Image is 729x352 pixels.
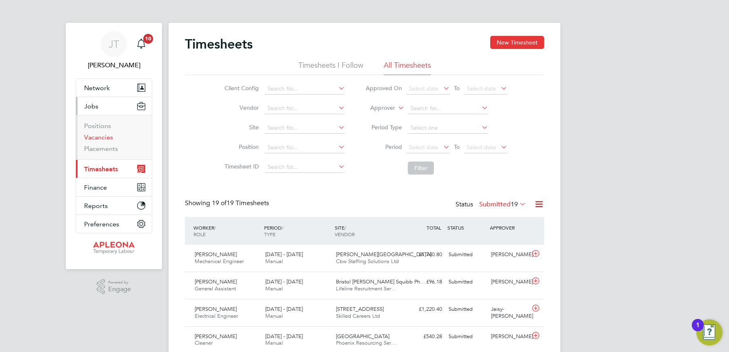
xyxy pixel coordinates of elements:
div: Submitted [445,275,488,289]
label: Submitted [479,200,526,208]
span: [PERSON_NAME] [195,278,237,285]
div: £1,740.80 [403,248,445,261]
span: Select date [467,144,496,151]
span: Powered by [108,279,131,286]
span: General Assistant [195,285,236,292]
span: 10 [143,34,153,44]
span: / [344,224,346,231]
span: Engage [108,286,131,293]
div: WORKER [191,220,262,241]
span: [GEOGRAPHIC_DATA] [336,333,389,340]
span: Select date [467,85,496,92]
span: Bristol [PERSON_NAME] Squibb Ph… [336,278,425,285]
button: Finance [76,178,152,196]
span: Manual [265,285,283,292]
label: Timesheet ID [222,163,259,170]
li: Timesheets I Follow [298,60,363,75]
label: Client Config [222,84,259,92]
input: Search for... [264,122,345,134]
span: Mechanical Engineer [195,258,244,265]
span: To [451,142,462,152]
div: PERIOD [262,220,333,241]
span: Lifeline Recruitment Ser… [336,285,396,292]
span: Manual [265,258,283,265]
li: All Timesheets [384,60,431,75]
button: Preferences [76,215,152,233]
span: Select date [409,85,438,92]
span: Preferences [84,220,119,228]
span: Jobs [84,102,98,110]
label: Approver [358,104,395,112]
a: Positions [84,122,111,130]
span: [STREET_ADDRESS] [336,306,384,312]
div: SITE [333,220,403,241]
span: Cleaner [195,339,213,346]
input: Search for... [264,83,345,95]
a: Powered byEngage [97,279,131,294]
div: £96.18 [403,275,445,289]
button: Filter [408,162,434,175]
span: [DATE] - [DATE] [265,278,303,285]
label: Position [222,143,259,151]
span: Julie Tante [76,60,152,70]
span: [PERSON_NAME][GEOGRAPHIC_DATA] [336,251,431,258]
label: Site [222,124,259,131]
span: Phoenix Resourcing Ser… [336,339,396,346]
label: Period Type [365,124,402,131]
span: 19 [511,200,518,208]
span: ROLE [193,231,206,237]
button: Network [76,79,152,97]
input: Search for... [264,162,345,173]
div: Showing [185,199,271,208]
span: Select date [409,144,438,151]
div: Status [456,199,528,210]
span: Cbw Staffing Solutions Ltd [336,258,399,265]
span: VENDOR [335,231,355,237]
div: 1 [696,325,700,336]
input: Search for... [408,103,488,114]
div: Submitted [445,303,488,316]
nav: Main navigation [66,23,162,269]
span: [PERSON_NAME] [195,306,237,312]
a: JT[PERSON_NAME] [76,31,152,70]
span: 19 of [212,199,227,207]
div: [PERSON_NAME] [488,330,530,343]
button: Jobs [76,97,152,115]
span: Manual [265,339,283,346]
button: Timesheets [76,160,152,178]
div: STATUS [445,220,488,235]
input: Search for... [264,142,345,153]
button: Open Resource Center, 1 new notification [696,319,722,345]
span: TOTAL [427,224,441,231]
div: £1,220.40 [403,303,445,316]
span: / [282,224,283,231]
div: [PERSON_NAME] [488,248,530,261]
a: Placements [84,145,118,153]
span: JT [109,39,119,49]
button: Reports [76,197,152,215]
span: Reports [84,202,108,210]
div: Jaisy-[PERSON_NAME] [488,303,530,323]
div: APPROVER [488,220,530,235]
div: [PERSON_NAME] [488,275,530,289]
label: Vendor [222,104,259,111]
h2: Timesheets [185,36,253,52]
a: Vacancies [84,133,113,141]
span: [PERSON_NAME] [195,251,237,258]
div: Jobs [76,115,152,159]
div: Submitted [445,248,488,261]
span: / [214,224,216,231]
span: Finance [84,184,107,191]
span: [DATE] - [DATE] [265,251,303,258]
div: £540.28 [403,330,445,343]
a: Go to home page [76,241,152,255]
span: TYPE [264,231,276,237]
span: [DATE] - [DATE] [265,333,303,340]
input: Search for... [264,103,345,114]
span: To [451,83,462,93]
span: [DATE] - [DATE] [265,306,303,312]
label: Approved On [365,84,402,92]
span: 19 Timesheets [212,199,269,207]
span: Skilled Careers Ltd [336,312,380,319]
span: [PERSON_NAME] [195,333,237,340]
